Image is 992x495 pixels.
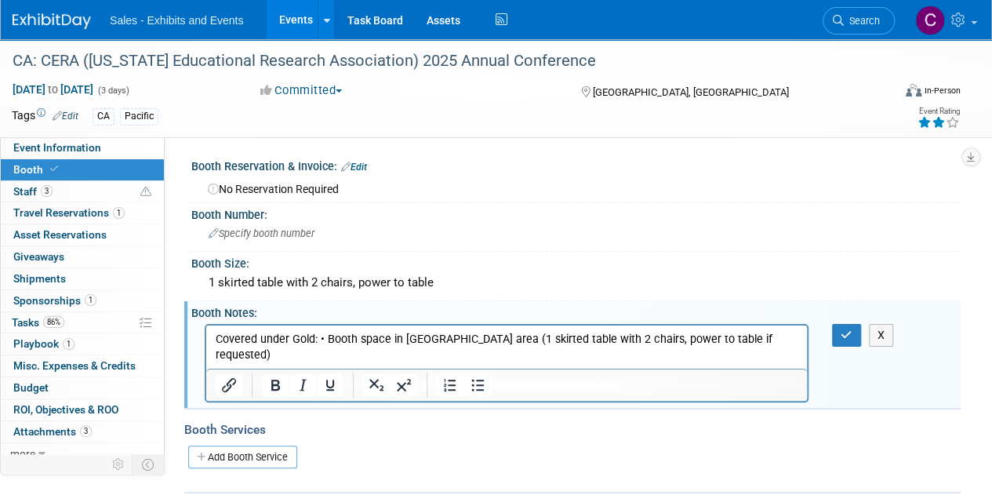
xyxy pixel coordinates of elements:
div: Booth Notes: [191,301,961,321]
span: Budget [13,381,49,394]
span: Giveaways [13,250,64,263]
div: Booth Services [184,421,961,439]
img: Christine Lurz [915,5,945,35]
span: Tasks [12,316,64,329]
button: Committed [255,82,348,99]
img: Format-Inperson.png [906,84,921,96]
span: [GEOGRAPHIC_DATA], [GEOGRAPHIC_DATA] [592,86,788,98]
button: Subscript [363,374,390,396]
span: Event Information [13,141,101,154]
span: (3 days) [96,86,129,96]
a: Booth [1,159,164,180]
button: X [869,324,894,347]
button: Bullet list [464,374,491,396]
a: Event Information [1,137,164,158]
span: 1 [85,294,96,306]
span: 1 [63,338,74,350]
span: Asset Reservations [13,228,107,241]
div: In-Person [924,85,961,96]
span: 86% [43,316,64,328]
span: 3 [41,185,53,197]
a: Playbook1 [1,333,164,355]
span: Specify booth number [209,227,314,239]
span: Booth [13,163,61,176]
div: CA [93,108,114,125]
div: Booth Number: [191,203,961,223]
span: Staff [13,185,53,198]
div: Booth Size: [191,252,961,271]
a: Sponsorships1 [1,290,164,311]
td: Personalize Event Tab Strip [105,454,133,475]
button: Insert/edit link [216,374,242,396]
button: Italic [289,374,316,396]
div: Event Format [822,82,961,105]
span: 1 [113,207,125,219]
span: Playbook [13,337,74,350]
a: Edit [53,111,78,122]
span: Attachments [13,425,92,438]
button: Bold [262,374,289,396]
span: [DATE] [DATE] [12,82,94,96]
a: Misc. Expenses & Credits [1,355,164,377]
span: Search [844,15,880,27]
button: Underline [317,374,343,396]
a: more [1,443,164,464]
div: 1 skirted table with 2 chairs, power to table [203,271,949,295]
td: Tags [12,107,78,126]
a: Budget [1,377,164,399]
a: Tasks86% [1,312,164,333]
i: Booth reservation complete [50,165,58,173]
a: Staff3 [1,181,164,202]
span: Misc. Expenses & Credits [13,359,136,372]
a: Attachments3 [1,421,164,442]
a: ROI, Objectives & ROO [1,399,164,420]
a: Shipments [1,268,164,289]
div: Pacific [120,108,158,125]
a: Giveaways [1,246,164,268]
div: Booth Reservation & Invoice: [191,155,961,175]
div: No Reservation Required [203,177,949,197]
span: Shipments [13,272,66,285]
span: Potential Scheduling Conflict -- at least one attendee is tagged in another overlapping event. [140,185,151,199]
div: CA: CERA ([US_STATE] Educational Research Association) 2025 Annual Conference [7,47,880,75]
a: Add Booth Service [188,446,297,468]
span: Travel Reservations [13,206,125,219]
div: Event Rating [918,107,960,115]
a: Edit [341,162,367,173]
a: Search [823,7,895,35]
span: Sales - Exhibits and Events [110,14,243,27]
button: Superscript [391,374,417,396]
iframe: Rich Text Area [206,326,807,369]
span: Sponsorships [13,294,96,307]
a: Travel Reservations1 [1,202,164,224]
span: to [45,83,60,96]
span: more [10,447,35,460]
img: ExhibitDay [13,13,91,29]
td: Toggle Event Tabs [133,454,165,475]
span: 3 [80,425,92,437]
a: Asset Reservations [1,224,164,246]
span: ROI, Objectives & ROO [13,403,118,416]
button: Numbered list [437,374,463,396]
